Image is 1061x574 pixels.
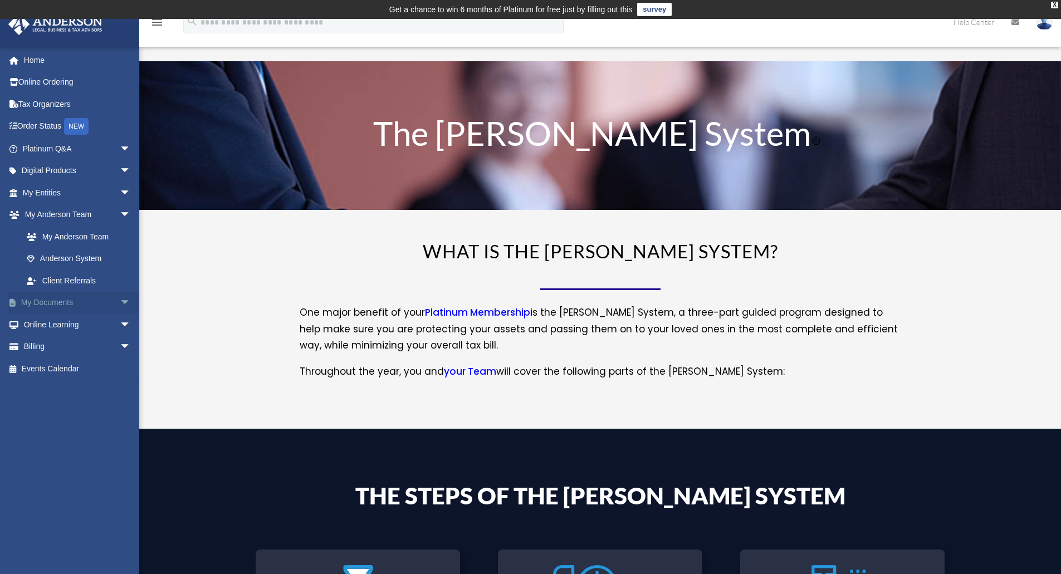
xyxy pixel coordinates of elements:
img: Anderson Advisors Platinum Portal [5,13,106,35]
a: Online Learningarrow_drop_down [8,313,148,336]
a: My Anderson Teamarrow_drop_down [8,204,148,226]
a: Tax Organizers [8,93,148,115]
span: arrow_drop_down [120,336,142,359]
span: arrow_drop_down [120,292,142,315]
a: My Entitiesarrow_drop_down [8,181,148,204]
a: Order StatusNEW [8,115,148,138]
h4: The Steps of the [PERSON_NAME] System [300,484,901,513]
h1: The [PERSON_NAME] System [300,116,901,155]
div: NEW [64,118,89,135]
a: Online Ordering [8,71,148,94]
div: Get a chance to win 6 months of Platinum for free just by filling out this [389,3,633,16]
span: arrow_drop_down [120,204,142,227]
p: One major benefit of your is the [PERSON_NAME] System, a three-part guided program designed to he... [300,305,901,364]
a: Platinum Membership [425,306,530,325]
a: Anderson System [16,248,142,270]
span: arrow_drop_down [120,313,142,336]
a: Digital Productsarrow_drop_down [8,160,148,182]
span: arrow_drop_down [120,181,142,204]
a: My Anderson Team [16,225,148,248]
p: Throughout the year, you and will cover the following parts of the [PERSON_NAME] System: [300,364,901,380]
a: Billingarrow_drop_down [8,336,148,358]
a: menu [150,19,164,29]
span: arrow_drop_down [120,138,142,160]
div: close [1051,2,1058,8]
img: User Pic [1036,14,1053,30]
a: Client Referrals [16,269,148,292]
a: Events Calendar [8,357,148,380]
a: My Documentsarrow_drop_down [8,292,148,314]
span: WHAT IS THE [PERSON_NAME] SYSTEM? [423,240,778,262]
span: arrow_drop_down [120,160,142,183]
a: your Team [444,365,496,384]
a: Platinum Q&Aarrow_drop_down [8,138,148,160]
a: Home [8,49,148,71]
i: search [186,15,198,27]
a: survey [637,3,672,16]
i: menu [150,16,164,29]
